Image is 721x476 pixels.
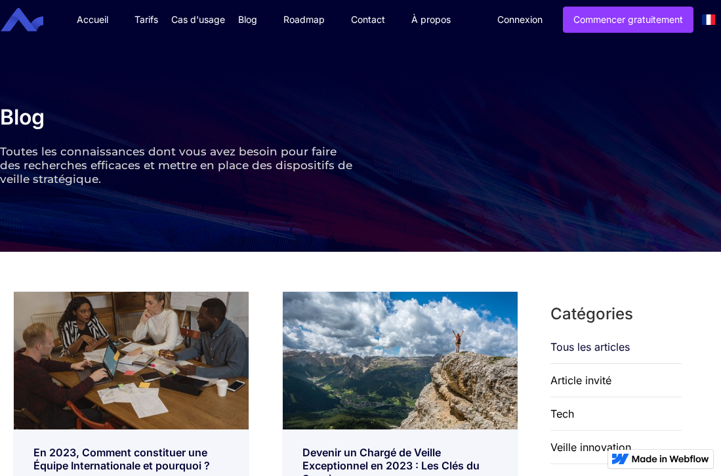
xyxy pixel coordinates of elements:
[171,13,225,26] div: Cas d'usage
[487,7,552,32] a: Connexion
[33,446,229,472] div: En 2023, Comment constituer une Équipe Internationale et pourquoi ?
[550,364,611,397] a: Article invité
[14,292,249,429] img: En 2023, Comment constituer une Équipe Internationale et pourquoi ?
[283,292,518,429] img: Devenir un Chargé de Veille Exceptionnel en 2023 : Les Clés du Succès
[550,340,630,353] a: Tous les articles
[550,304,721,324] h3: Catégories
[550,431,631,464] a: Veille innovation
[632,455,709,463] img: Made in Webflow
[33,436,229,472] a: En 2023, Comment constituer une Équipe Internationale et pourquoi ?
[563,7,693,33] a: Commencer gratuitement
[550,397,574,430] a: Tech
[10,8,53,32] a: home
